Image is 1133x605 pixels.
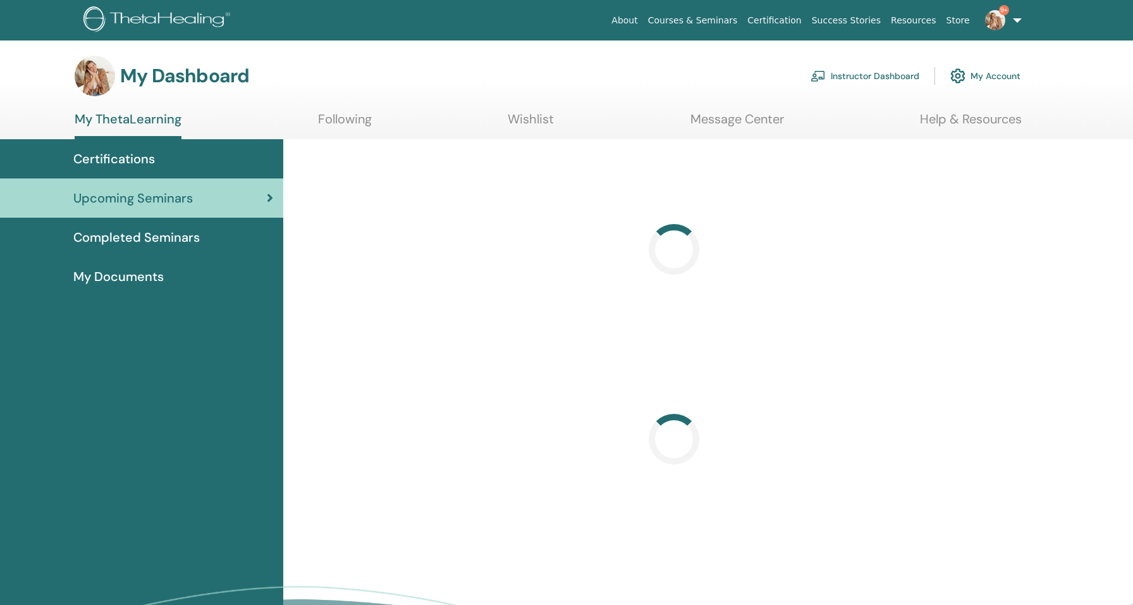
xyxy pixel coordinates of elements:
a: Following [318,111,372,136]
img: cog.svg [950,65,965,87]
a: About [606,9,642,32]
a: Instructor Dashboard [811,62,919,90]
a: Resources [886,9,941,32]
span: Certifications [73,149,155,168]
span: Completed Seminars [73,228,200,247]
span: 9+ [999,5,1009,15]
a: Help & Resources [920,111,1022,136]
img: chalkboard-teacher.svg [811,70,826,82]
img: logo.png [83,6,235,35]
span: Upcoming Seminars [73,189,193,208]
a: My ThetaLearning [75,111,181,139]
span: My Documents [73,267,164,286]
a: Message Center [690,111,784,136]
a: Success Stories [807,9,886,32]
img: default.jpg [985,10,1005,30]
a: Store [941,9,975,32]
a: Certification [742,9,806,32]
img: default.jpg [75,56,115,96]
a: Courses & Seminars [643,9,743,32]
a: My Account [950,62,1020,90]
h3: My Dashboard [120,65,249,87]
a: Wishlist [508,111,554,136]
